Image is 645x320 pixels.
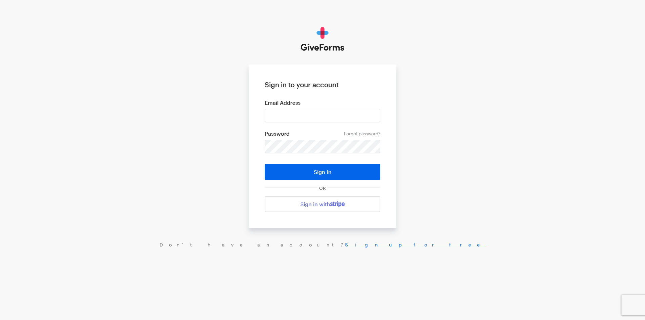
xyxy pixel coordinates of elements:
a: Forgot password? [344,131,380,136]
a: Sign up for free [345,242,486,247]
span: OR [318,185,327,191]
label: Email Address [265,99,380,106]
h1: Sign in to your account [265,81,380,89]
a: Sign in with [265,196,380,212]
button: Sign In [265,164,380,180]
img: GiveForms [301,27,345,51]
label: Password [265,130,380,137]
img: stripe-07469f1003232ad58a8838275b02f7af1ac9ba95304e10fa954b414cd571f63b.svg [330,201,345,207]
div: Don’t have an account? [7,242,638,248]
